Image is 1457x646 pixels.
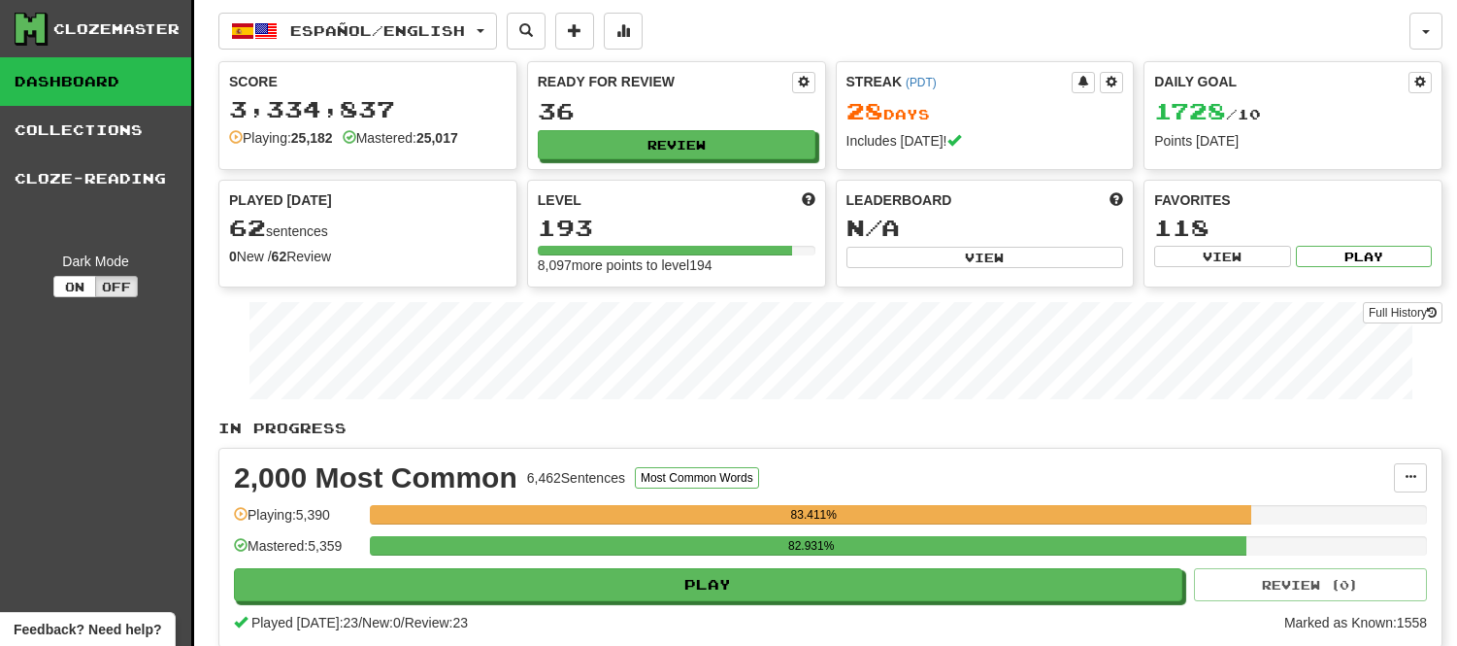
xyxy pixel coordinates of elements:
[906,76,937,89] a: (PDT)
[358,615,362,630] span: /
[376,505,1251,525] div: 83.411%
[218,419,1442,438] p: In Progress
[229,247,507,266] div: New / Review
[229,97,507,121] div: 3,334,837
[229,72,507,91] div: Score
[1194,568,1427,601] button: Review (0)
[846,99,1124,124] div: Day s
[376,536,1246,556] div: 82.931%
[527,468,625,488] div: 6,462 Sentences
[538,99,815,123] div: 36
[1154,131,1432,151] div: Points [DATE]
[401,615,405,630] span: /
[1154,216,1432,240] div: 118
[234,536,360,568] div: Mastered: 5,359
[229,128,333,148] div: Playing:
[1154,190,1432,210] div: Favorites
[218,13,497,50] button: Español/English
[846,190,952,210] span: Leaderboard
[251,615,358,630] span: Played [DATE]: 23
[416,130,458,146] strong: 25,017
[1154,97,1226,124] span: 1728
[234,568,1182,601] button: Play
[538,190,581,210] span: Level
[53,19,180,39] div: Clozemaster
[538,255,815,275] div: 8,097 more points to level 194
[635,467,759,489] button: Most Common Words
[95,276,138,297] button: Off
[604,13,643,50] button: More stats
[229,214,266,241] span: 62
[15,252,177,271] div: Dark Mode
[234,505,360,537] div: Playing: 5,390
[343,128,458,148] div: Mastered:
[14,620,161,639] span: Open feedback widget
[362,615,401,630] span: New: 0
[538,130,815,159] button: Review
[1154,246,1290,267] button: View
[1284,613,1427,632] div: Marked as Known: 1558
[846,97,883,124] span: 28
[507,13,546,50] button: Search sentences
[290,22,465,39] span: Español / English
[846,247,1124,268] button: View
[229,216,507,241] div: sentences
[846,131,1124,151] div: Includes [DATE]!
[538,216,815,240] div: 193
[538,72,792,91] div: Ready for Review
[555,13,594,50] button: Add sentence to collection
[1109,190,1123,210] span: This week in points, UTC
[846,72,1073,91] div: Streak
[846,214,900,241] span: N/A
[1154,106,1261,122] span: / 10
[53,276,96,297] button: On
[1296,246,1432,267] button: Play
[405,615,468,630] span: Review: 23
[229,190,332,210] span: Played [DATE]
[229,249,237,264] strong: 0
[291,130,333,146] strong: 25,182
[234,463,517,493] div: 2,000 Most Common
[1154,72,1408,93] div: Daily Goal
[272,249,287,264] strong: 62
[1363,302,1442,323] a: Full History
[802,190,815,210] span: Score more points to level up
